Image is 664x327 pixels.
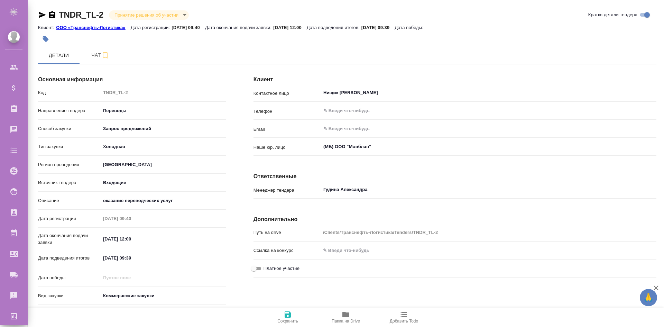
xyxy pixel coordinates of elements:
input: ✎ Введи что-нибудь [323,107,631,115]
button: Open [653,92,654,93]
span: 🙏 [643,290,654,305]
input: ✎ Введи что-нибудь [101,253,161,263]
button: Сохранить [259,308,317,327]
div: Запрос предложений [101,123,226,135]
span: Кратко детали тендера [588,11,637,18]
p: Дата победы [38,274,101,281]
p: Наше юр. лицо [253,144,321,151]
span: Сохранить [277,319,298,324]
p: Путь на drive [253,229,321,236]
button: Добавить Todo [375,308,433,327]
input: Пустое поле [101,214,161,224]
p: Дата регистрации: [131,25,172,30]
button: Open [653,128,654,129]
span: Чат [84,51,117,60]
span: Платное участие [264,265,299,272]
button: Добавить тэг [38,31,53,47]
p: ООО «Транснефть-Логистика» [56,25,131,30]
p: Источник тендера [38,179,101,186]
button: Скопировать ссылку [48,11,56,19]
p: [DATE] 09:40 [172,25,205,30]
span: Папка на Drive [332,319,360,324]
p: Email [253,126,321,133]
p: Ссылка на конкурс [253,247,321,254]
textarea: оказание переводческих услуг [101,195,226,207]
button: 🙏 [640,289,657,306]
button: Open [653,110,654,111]
svg: Подписаться [101,51,109,60]
p: Дата подведения итогов: [307,25,361,30]
p: Телефон [253,108,321,115]
input: Пустое поле [101,88,226,98]
h4: Клиент [253,75,656,84]
div: Переводы [101,105,226,117]
button: Open [653,189,654,190]
p: Способ закупки [38,125,101,132]
p: Описание [38,197,101,204]
p: Дата регистрации [38,215,101,222]
span: Детали [42,51,75,60]
div: [GEOGRAPHIC_DATA] [101,177,226,189]
button: Open [653,146,654,147]
a: ООО «Транснефть-Логистика» [56,24,131,30]
input: Пустое поле [101,273,161,283]
input: ✎ Введи что-нибудь [323,125,631,133]
p: Дата окончания подачи заявки: [205,25,273,30]
p: [DATE] 12:00 [273,25,307,30]
h4: Дополнительно [253,215,656,224]
input: Пустое поле [321,227,656,237]
button: Принятие решения об участии [112,12,181,18]
a: TNDR_TL-2 [59,10,103,19]
h4: Основная информация [38,75,226,84]
input: ✎ Введи что-нибудь [321,245,656,255]
p: Менеджер тендера [253,187,321,194]
p: [DATE] 09:39 [361,25,395,30]
p: Дата подведения итогов [38,255,101,262]
div: Холодная [101,141,226,153]
p: Дата окончания подачи заявки [38,232,101,246]
p: Дата победы: [395,25,425,30]
p: Клиент: [38,25,56,30]
div: Принятие решения об участии [109,10,189,20]
div: Коммерческие закупки [101,290,226,302]
p: Регион проведения [38,161,101,168]
div: [GEOGRAPHIC_DATA] [101,159,226,171]
p: Контактное лицо [253,90,321,97]
button: Папка на Drive [317,308,375,327]
span: Добавить Todo [390,319,418,324]
h4: Ответственные [253,172,656,181]
p: Код [38,89,101,96]
p: Направление тендера [38,107,101,114]
button: Скопировать ссылку для ЯМессенджера [38,11,46,19]
p: Вид закупки [38,292,101,299]
input: ✎ Введи что-нибудь [101,234,161,244]
p: Тип закупки [38,143,101,150]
